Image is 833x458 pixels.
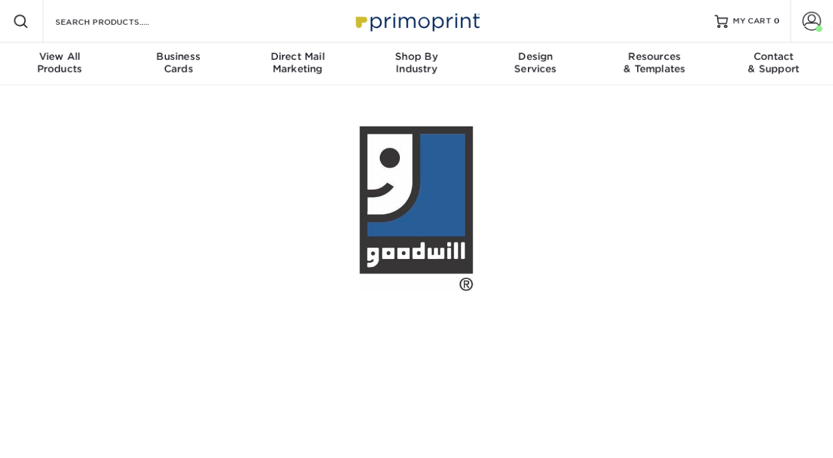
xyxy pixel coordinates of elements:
input: SEARCH PRODUCTS..... [54,13,184,29]
span: Shop By [357,51,476,63]
div: Industry [357,51,476,75]
div: & Support [714,51,833,75]
span: MY CART [733,16,771,27]
a: Direct MailMarketing [238,43,357,85]
div: Services [476,51,595,75]
a: BusinessCards [119,43,239,85]
a: DesignServices [476,43,595,85]
a: Resources& Templates [595,43,714,85]
span: Design [476,51,595,63]
div: Marketing [238,51,357,75]
span: Business [119,51,239,63]
a: Contact& Support [714,43,833,85]
div: & Templates [595,51,714,75]
span: Resources [595,51,714,63]
img: Primoprint [350,7,483,35]
span: Contact [714,51,833,63]
img: Goodwill KY [317,117,516,300]
a: Shop ByIndustry [357,43,476,85]
span: 0 [774,17,780,26]
div: Cards [119,51,239,75]
span: Direct Mail [238,51,357,63]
